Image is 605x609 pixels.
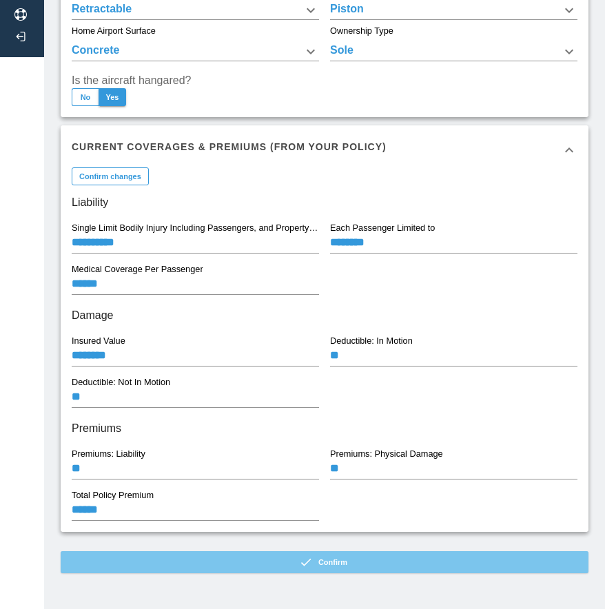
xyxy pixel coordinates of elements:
[330,448,443,460] label: Premiums: Physical Damage
[72,88,99,106] button: No
[72,263,203,276] label: Medical Coverage Per Passenger
[99,88,126,106] button: Yes
[72,1,319,20] div: Retractable
[72,167,149,185] button: Confirm changes
[61,125,588,175] div: Current Coverages & Premiums (from your policy)
[61,551,588,573] button: Confirm
[72,489,154,502] label: Total Policy Premium
[330,1,577,20] div: Piston
[72,139,387,154] h6: Current Coverages & Premiums (from your policy)
[72,222,318,234] label: Single Limit Bodily Injury Including Passengers, and Property Damage: Each Occurrence
[72,448,145,460] label: Premiums: Liability
[72,72,191,88] label: Is the aircraft hangared?
[72,193,577,212] h6: Liability
[72,376,170,389] label: Deductible: Not In Motion
[72,25,156,37] label: Home Airport Surface
[330,42,577,61] div: Sole
[72,335,125,347] label: Insured Value
[72,42,319,61] div: Concrete
[72,306,577,325] h6: Damage
[330,25,393,37] label: Ownership Type
[330,222,435,234] label: Each Passenger Limited to
[72,419,577,438] h6: Premiums
[330,335,413,347] label: Deductible: In Motion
